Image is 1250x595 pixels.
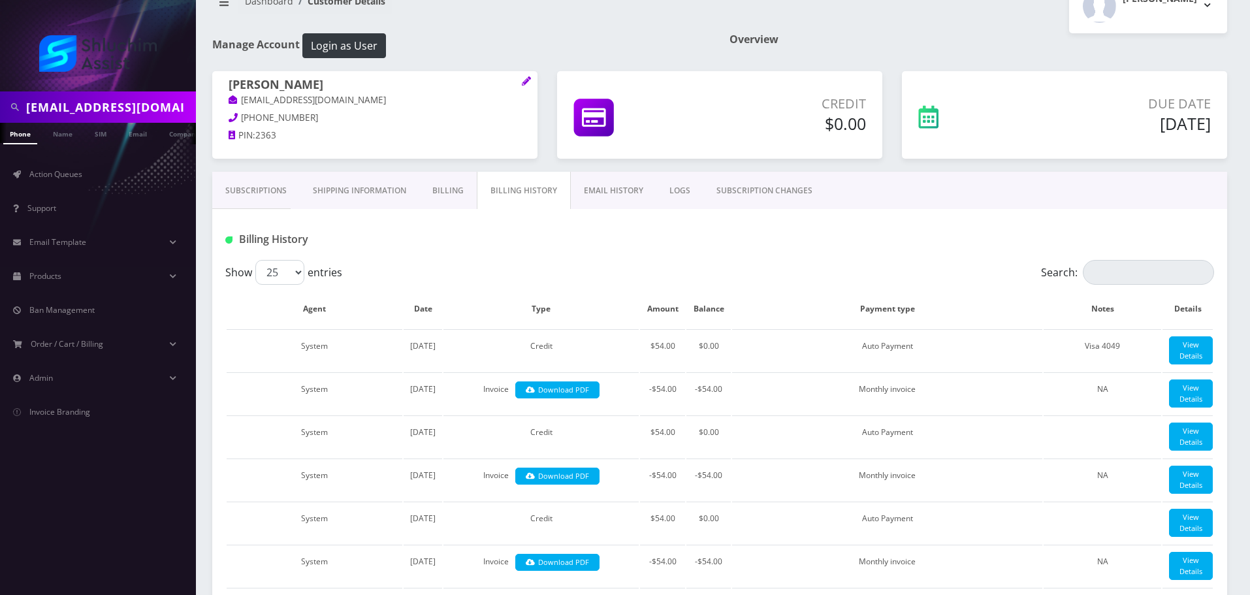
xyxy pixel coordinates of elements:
td: -$54.00 [686,372,731,414]
td: -$54.00 [640,458,685,500]
th: Details [1162,290,1213,328]
a: Company [163,123,206,143]
span: Action Queues [29,169,82,180]
h1: Manage Account [212,33,710,58]
td: Auto Payment [732,329,1042,371]
td: $0.00 [686,502,731,543]
td: Monthly invoice [732,458,1042,500]
a: Login as User [300,37,386,52]
a: [EMAIL_ADDRESS][DOMAIN_NAME] [229,94,386,107]
span: [DATE] [410,426,436,438]
a: Phone [3,123,37,144]
td: $0.00 [686,415,731,457]
td: Monthly invoice [732,372,1042,414]
img: Shluchim Assist [39,35,157,72]
a: EMAIL HISTORY [571,172,656,210]
h5: [DATE] [1022,114,1211,133]
td: -$54.00 [686,458,731,500]
td: System [227,545,402,587]
span: [DATE] [410,383,436,394]
p: Due Date [1022,94,1211,114]
input: Search: [1083,260,1214,285]
p: Credit [703,94,866,114]
a: View Details [1169,552,1213,580]
th: Notes [1044,290,1161,328]
a: SIM [88,123,113,143]
a: Download PDF [515,554,600,571]
td: Credit [443,502,639,543]
a: View Details [1169,509,1213,537]
td: -$54.00 [640,545,685,587]
span: [DATE] [410,513,436,524]
td: -$54.00 [686,545,731,587]
span: Admin [29,372,53,383]
td: NA [1044,372,1161,414]
th: Agent [227,290,402,328]
td: Invoice [443,458,639,500]
button: Login as User [302,33,386,58]
a: Email [122,123,153,143]
a: View Details [1169,466,1213,494]
span: 2363 [255,129,276,141]
td: System [227,415,402,457]
td: $54.00 [640,415,685,457]
td: System [227,502,402,543]
th: Type [443,290,639,328]
td: -$54.00 [640,372,685,414]
td: Visa 4049 [1044,329,1161,371]
span: Support [27,202,56,214]
span: [DATE] [410,340,436,351]
td: Auto Payment [732,415,1042,457]
h5: $0.00 [703,114,866,133]
label: Search: [1041,260,1214,285]
td: System [227,372,402,414]
label: Show entries [225,260,342,285]
td: NA [1044,545,1161,587]
a: Subscriptions [212,172,300,210]
h1: [PERSON_NAME] [229,78,521,93]
td: System [227,329,402,371]
td: $54.00 [640,502,685,543]
input: Search in Company [26,95,193,120]
select: Showentries [255,260,304,285]
td: Invoice [443,545,639,587]
th: Balance [686,290,731,328]
a: Name [46,123,79,143]
span: Order / Cart / Billing [31,338,103,349]
a: View Details [1169,379,1213,408]
a: View Details [1169,336,1213,364]
a: PIN: [229,129,255,142]
td: Monthly invoice [732,545,1042,587]
td: $0.00 [686,329,731,371]
td: Credit [443,329,639,371]
a: SUBSCRIPTION CHANGES [703,172,825,210]
td: Invoice [443,372,639,414]
td: $54.00 [640,329,685,371]
td: System [227,458,402,500]
a: Shipping Information [300,172,419,210]
th: Amount [640,290,685,328]
span: Ban Management [29,304,95,315]
a: Download PDF [515,381,600,399]
span: Products [29,270,61,281]
a: Download PDF [515,468,600,485]
span: [DATE] [410,470,436,481]
td: NA [1044,458,1161,500]
th: Payment type [732,290,1042,328]
td: Auto Payment [732,502,1042,543]
span: Invoice Branding [29,406,90,417]
td: Credit [443,415,639,457]
a: View Details [1169,423,1213,451]
a: Billing History [477,172,571,210]
a: LOGS [656,172,703,210]
th: Date [404,290,442,328]
a: Billing [419,172,477,210]
h1: Billing History [225,233,542,246]
span: [DATE] [410,556,436,567]
h1: Overview [729,33,1227,46]
span: [PHONE_NUMBER] [241,112,318,123]
span: Email Template [29,236,86,248]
